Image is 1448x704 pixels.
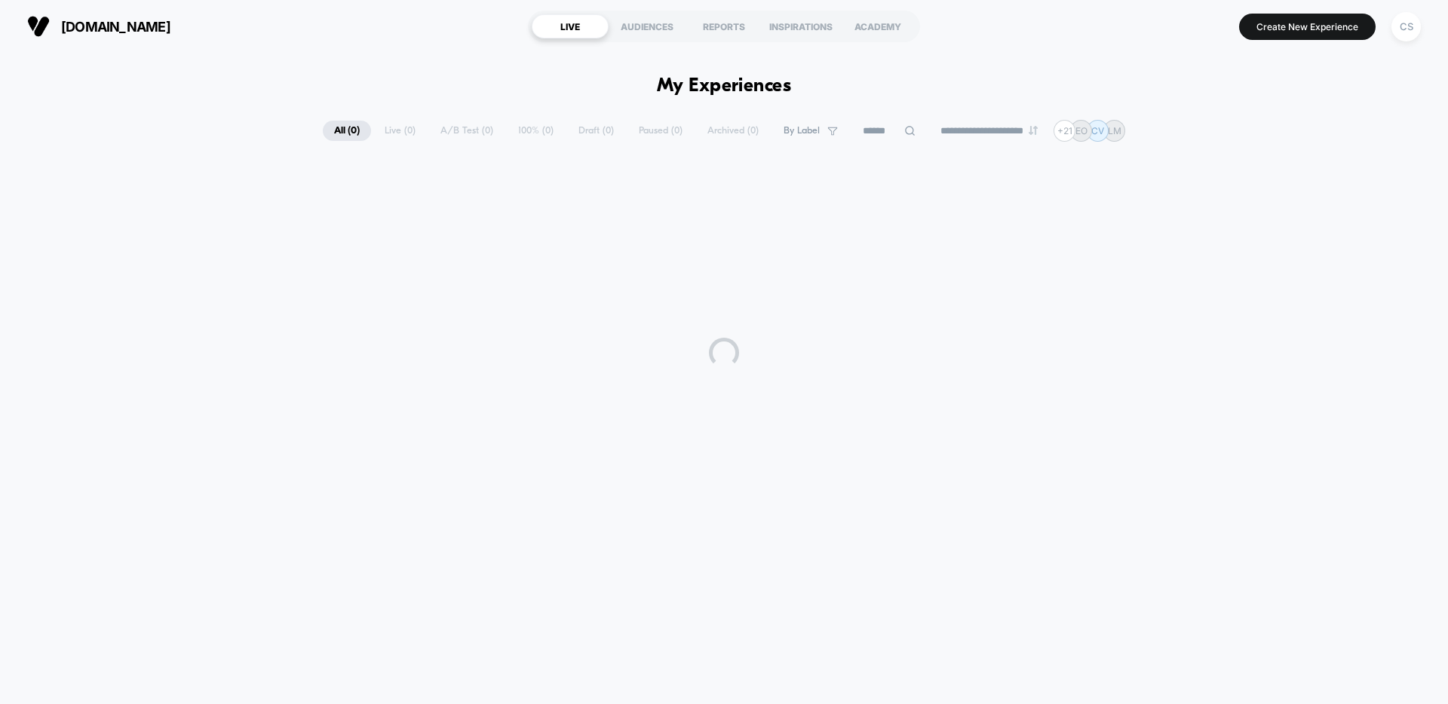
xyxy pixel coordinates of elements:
button: Create New Experience [1239,14,1376,40]
div: AUDIENCES [609,14,686,38]
div: CS [1391,12,1421,41]
p: CV [1091,125,1104,136]
img: end [1029,126,1038,135]
button: [DOMAIN_NAME] [23,14,175,38]
div: + 21 [1054,120,1075,142]
p: LM [1108,125,1121,136]
span: [DOMAIN_NAME] [61,19,170,35]
h1: My Experiences [657,75,792,97]
div: ACADEMY [839,14,916,38]
button: CS [1387,11,1425,42]
span: All ( 0 ) [323,121,371,141]
div: INSPIRATIONS [762,14,839,38]
p: EO [1075,125,1088,136]
div: LIVE [532,14,609,38]
span: By Label [784,125,820,136]
img: Visually logo [27,15,50,38]
div: REPORTS [686,14,762,38]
